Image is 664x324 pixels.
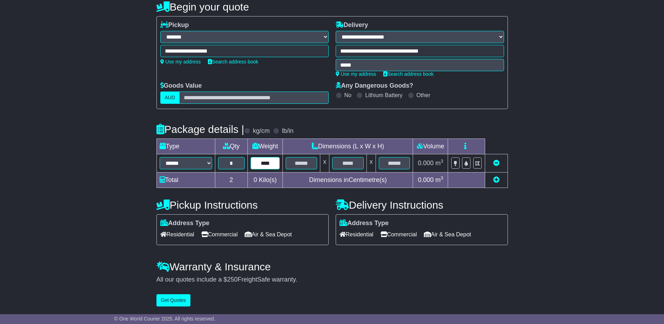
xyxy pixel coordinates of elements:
[380,229,417,240] span: Commercial
[156,261,508,272] h4: Warranty & Insurance
[160,59,201,65] a: Use my address
[493,160,499,167] a: Remove this item
[282,127,293,135] label: lb/in
[366,154,376,173] td: x
[424,229,471,240] span: Air & Sea Depot
[201,229,238,240] span: Commercial
[441,158,443,164] sup: 3
[418,176,434,183] span: 0.000
[156,173,215,188] td: Total
[340,229,373,240] span: Residential
[215,139,247,154] td: Qty
[227,276,238,283] span: 250
[114,316,215,322] span: © One World Courier 2025. All rights reserved.
[435,160,443,167] span: m
[247,139,283,154] td: Weight
[156,276,508,284] div: All our quotes include a $ FreightSafe warranty.
[215,173,247,188] td: 2
[344,92,351,99] label: No
[283,173,413,188] td: Dimensions in Centimetre(s)
[160,92,180,104] label: AUD
[156,1,508,13] h4: Begin your quote
[156,294,191,306] button: Get Quotes
[320,154,329,173] td: x
[156,139,215,154] td: Type
[247,173,283,188] td: Kilo(s)
[493,176,499,183] a: Add new item
[160,21,189,29] label: Pickup
[245,229,292,240] span: Air & Sea Depot
[435,176,443,183] span: m
[383,71,434,77] a: Search address book
[160,82,202,90] label: Goods Value
[340,220,389,227] label: Address Type
[283,139,413,154] td: Dimensions (L x W x H)
[417,92,431,99] label: Other
[160,229,194,240] span: Residential
[336,71,376,77] a: Use my address
[156,123,244,135] h4: Package details |
[208,59,258,65] a: Search address book
[253,176,257,183] span: 0
[336,82,413,90] label: Any Dangerous Goods?
[413,139,448,154] td: Volume
[336,21,368,29] label: Delivery
[336,199,508,211] h4: Delivery Instructions
[365,92,403,99] label: Lithium Battery
[156,199,329,211] h4: Pickup Instructions
[418,160,434,167] span: 0.000
[253,127,270,135] label: kg/cm
[441,175,443,181] sup: 3
[160,220,210,227] label: Address Type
